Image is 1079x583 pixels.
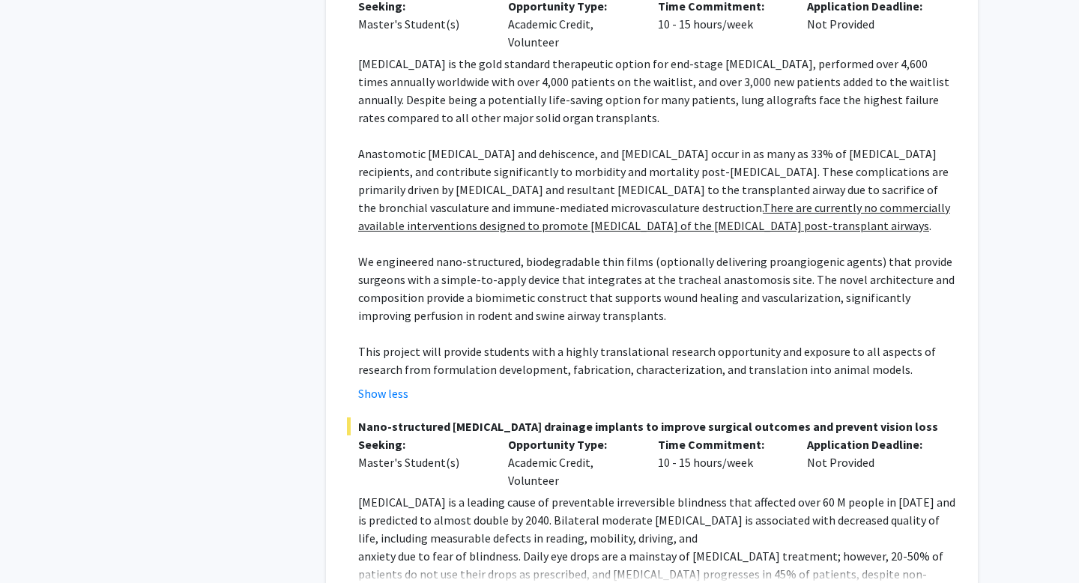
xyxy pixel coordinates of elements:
span: Nano-structured [MEDICAL_DATA] drainage implants to improve surgical outcomes and prevent vision ... [347,417,957,435]
iframe: Chat [11,516,64,572]
div: Master's Student(s) [358,453,486,471]
p: [MEDICAL_DATA] is the gold standard therapeutic option for end-stage [MEDICAL_DATA], performed ov... [358,55,957,127]
div: Master's Student(s) [358,15,486,33]
p: [MEDICAL_DATA] is a leading cause of preventable irreversible blindness that affected over 60 M p... [358,493,957,547]
p: Application Deadline: [807,435,934,453]
p: Seeking: [358,435,486,453]
p: Time Commitment: [658,435,785,453]
p: Opportunity Type: [508,435,635,453]
div: Not Provided [796,435,946,489]
p: This project will provide students with a highly translational research opportunity and exposure ... [358,342,957,378]
div: 10 - 15 hours/week [647,435,797,489]
p: We engineered nano-structured, biodegradable thin films (optionally delivering proangiogenic agen... [358,253,957,324]
div: Academic Credit, Volunteer [497,435,647,489]
button: Show less [358,384,408,402]
p: Anastomotic [MEDICAL_DATA] and dehiscence, and [MEDICAL_DATA] occur in as many as 33% of [MEDICAL... [358,145,957,235]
